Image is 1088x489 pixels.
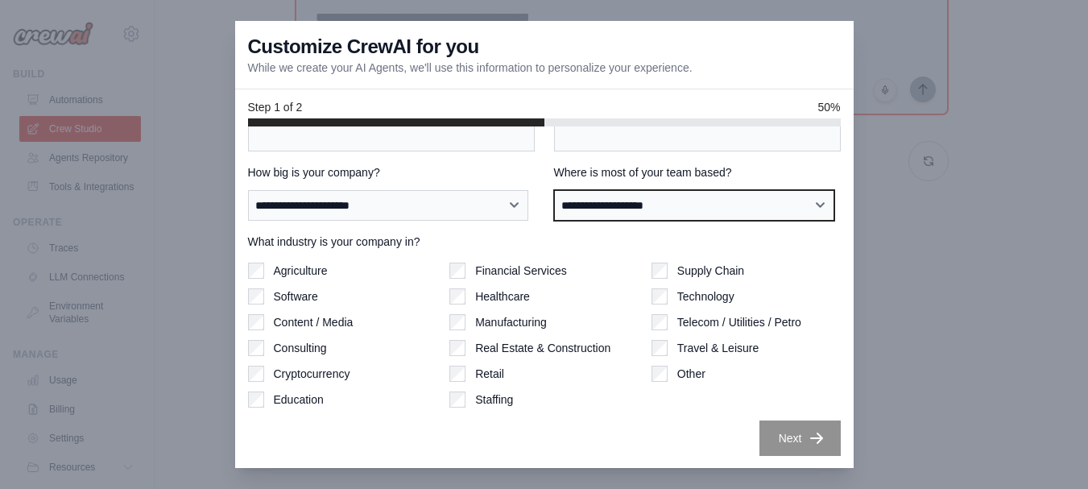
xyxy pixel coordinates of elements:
label: Healthcare [475,288,530,305]
button: Next [759,421,841,456]
label: How big is your company? [248,164,535,180]
label: Consulting [274,340,327,356]
label: What industry is your company in? [248,234,841,250]
span: Step 1 of 2 [248,99,303,115]
span: 50% [817,99,840,115]
label: Supply Chain [677,263,744,279]
h3: Customize CrewAI for you [248,34,479,60]
label: Education [274,392,324,408]
label: Financial Services [475,263,567,279]
label: Real Estate & Construction [475,340,610,356]
label: Travel & Leisure [677,340,759,356]
label: Other [677,366,705,382]
label: Cryptocurrency [274,366,350,382]
label: Retail [475,366,504,382]
label: Technology [677,288,734,305]
label: Where is most of your team based? [554,164,841,180]
label: Content / Media [274,314,354,330]
p: While we create your AI Agents, we'll use this information to personalize your experience. [248,60,693,76]
label: Agriculture [274,263,328,279]
label: Telecom / Utilities / Petro [677,314,801,330]
label: Manufacturing [475,314,547,330]
label: Software [274,288,318,305]
label: Staffing [475,392,513,408]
